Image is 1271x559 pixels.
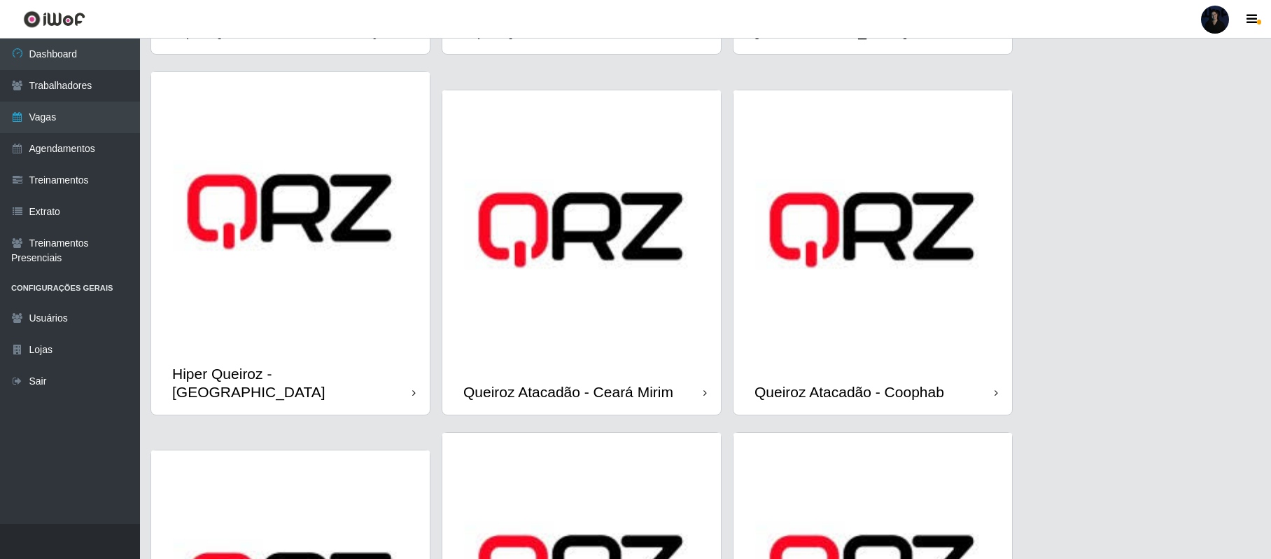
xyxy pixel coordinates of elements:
img: cardImg [151,72,430,351]
div: Queiroz Atacadão - Ceará Mirim [463,383,673,401]
div: Queiroz Atacadão - Coophab [754,383,944,401]
img: cardImg [733,90,1012,369]
img: CoreUI Logo [23,11,85,28]
a: Hiper Queiroz - [GEOGRAPHIC_DATA] [151,72,430,414]
div: Hiper Queiroz - [GEOGRAPHIC_DATA] [172,365,412,400]
a: Queiroz Atacadão - Ceará Mirim [442,90,721,415]
img: cardImg [442,90,721,369]
a: Queiroz Atacadão - Coophab [733,90,1012,415]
